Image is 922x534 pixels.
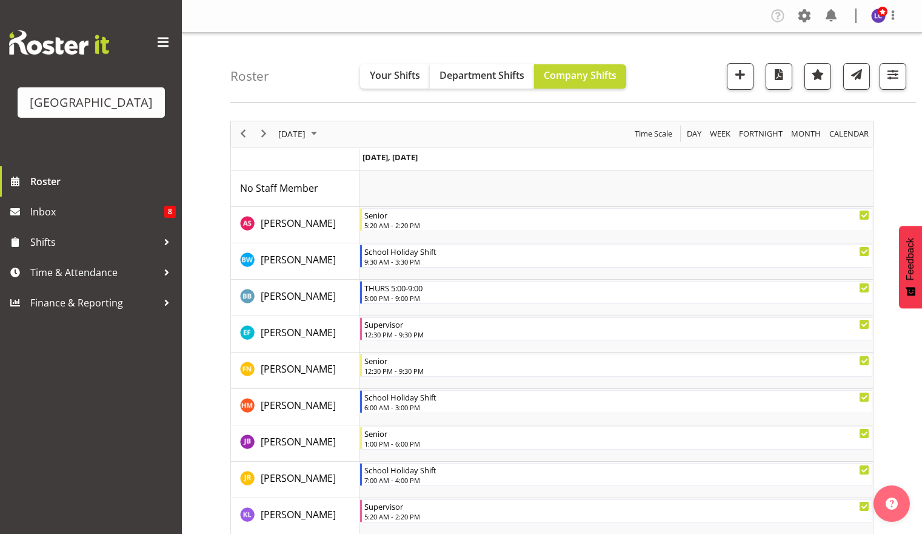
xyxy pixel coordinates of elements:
[709,126,732,141] span: Week
[364,391,869,403] div: School Holiday Shift
[880,63,906,90] button: Filter Shifts
[766,63,792,90] button: Download a PDF of the roster for the current day
[231,280,359,316] td: Bradley Barton resource
[364,245,869,257] div: School Holiday Shift
[843,63,870,90] button: Send a list of all shifts for the selected filtered period to all rostered employees.
[905,238,916,280] span: Feedback
[261,253,336,266] span: [PERSON_NAME]
[231,171,359,207] td: No Staff Member resource
[30,172,176,191] span: Roster
[727,63,753,90] button: Add a new shift
[261,216,336,231] a: [PERSON_NAME]
[886,498,898,510] img: help-xxl-2.png
[230,69,269,83] h4: Roster
[364,354,869,367] div: Senior
[261,326,336,339] span: [PERSON_NAME]
[30,233,158,251] span: Shifts
[253,121,274,147] div: next period
[364,257,869,266] div: 9:30 AM - 3:30 PM
[261,471,336,485] a: [PERSON_NAME]
[364,318,869,330] div: Supervisor
[360,281,872,304] div: Bradley Barton"s event - THURS 5:00-9:00 Begin From Thursday, October 2, 2025 at 5:00:00 PM GMT+1...
[364,293,869,303] div: 5:00 PM - 9:00 PM
[364,209,869,221] div: Senior
[261,362,336,376] span: [PERSON_NAME]
[364,402,869,412] div: 6:00 AM - 3:00 PM
[364,475,869,485] div: 7:00 AM - 4:00 PM
[364,500,869,512] div: Supervisor
[790,126,822,141] span: Month
[633,126,675,141] button: Time Scale
[737,126,785,141] button: Fortnight
[738,126,784,141] span: Fortnight
[231,316,359,353] td: Earl Foran resource
[231,353,359,389] td: Felix Nicholls resource
[360,354,872,377] div: Felix Nicholls"s event - Senior Begin From Thursday, October 2, 2025 at 12:30:00 PM GMT+13:00 End...
[364,464,869,476] div: School Holiday Shift
[276,126,322,141] button: October 2025
[231,207,359,243] td: Alex Sansom resource
[364,330,869,339] div: 12:30 PM - 9:30 PM
[360,390,872,413] div: Hamish McKenzie"s event - School Holiday Shift Begin From Thursday, October 2, 2025 at 6:00:00 AM...
[899,226,922,308] button: Feedback - Show survey
[261,325,336,340] a: [PERSON_NAME]
[274,121,324,147] div: October 2, 2025
[231,425,359,462] td: Jack Bailey resource
[360,427,872,450] div: Jack Bailey"s event - Senior Begin From Thursday, October 2, 2025 at 1:00:00 PM GMT+13:00 Ends At...
[362,152,418,163] span: [DATE], [DATE]
[231,389,359,425] td: Hamish McKenzie resource
[240,181,318,195] a: No Staff Member
[370,69,420,82] span: Your Shifts
[30,203,164,221] span: Inbox
[633,126,673,141] span: Time Scale
[235,126,252,141] button: Previous
[277,126,307,141] span: [DATE]
[360,64,430,89] button: Your Shifts
[360,317,872,340] div: Earl Foran"s event - Supervisor Begin From Thursday, October 2, 2025 at 12:30:00 PM GMT+13:00 End...
[261,507,336,522] a: [PERSON_NAME]
[164,206,176,218] span: 8
[9,30,109,55] img: Rosterit website logo
[364,427,869,439] div: Senior
[261,289,336,303] a: [PERSON_NAME]
[544,69,616,82] span: Company Shifts
[364,282,869,294] div: THURS 5:00-9:00
[360,245,872,268] div: Ben Wyatt"s event - School Holiday Shift Begin From Thursday, October 2, 2025 at 9:30:00 AM GMT+1...
[439,69,524,82] span: Department Shifts
[261,434,336,449] a: [PERSON_NAME]
[233,121,253,147] div: previous period
[430,64,534,89] button: Department Shifts
[231,462,359,498] td: Jasika Rohloff resource
[804,63,831,90] button: Highlight an important date within the roster.
[364,439,869,448] div: 1:00 PM - 6:00 PM
[364,220,869,230] div: 5:20 AM - 2:20 PM
[789,126,823,141] button: Timeline Month
[30,93,153,112] div: [GEOGRAPHIC_DATA]
[261,398,336,413] a: [PERSON_NAME]
[30,294,158,312] span: Finance & Reporting
[828,126,870,141] span: calendar
[231,243,359,280] td: Ben Wyatt resource
[261,252,336,267] a: [PERSON_NAME]
[364,366,869,376] div: 12:30 PM - 9:30 PM
[30,263,158,282] span: Time & Attendance
[261,435,336,448] span: [PERSON_NAME]
[871,8,886,23] img: laurie-cook11580.jpg
[827,126,871,141] button: Month
[360,463,872,486] div: Jasika Rohloff"s event - School Holiday Shift Begin From Thursday, October 2, 2025 at 7:00:00 AM ...
[261,471,336,485] span: [PERSON_NAME]
[685,126,704,141] button: Timeline Day
[360,208,872,231] div: Alex Sansom"s event - Senior Begin From Thursday, October 2, 2025 at 5:20:00 AM GMT+13:00 Ends At...
[686,126,703,141] span: Day
[708,126,733,141] button: Timeline Week
[534,64,626,89] button: Company Shifts
[256,126,272,141] button: Next
[364,512,869,521] div: 5:20 AM - 2:20 PM
[261,362,336,376] a: [PERSON_NAME]
[360,499,872,522] div: Kate Lawless"s event - Supervisor Begin From Thursday, October 2, 2025 at 5:20:00 AM GMT+13:00 En...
